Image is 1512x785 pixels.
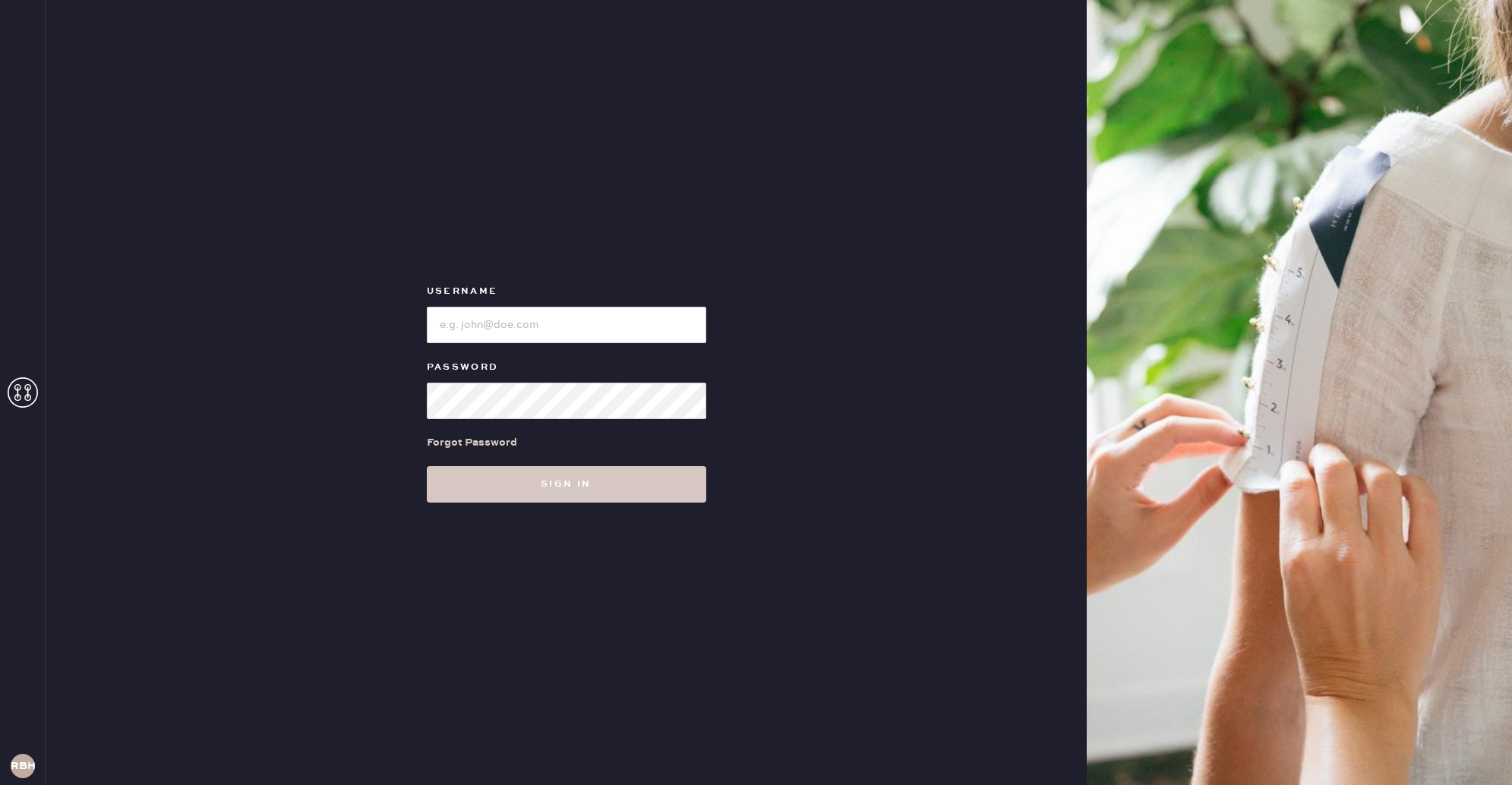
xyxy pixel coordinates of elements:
input: e.g. john@doe.com [427,307,706,343]
button: Sign in [427,466,706,503]
label: Password [427,358,706,377]
a: Forgot Password [427,419,517,466]
h3: RBHA [11,761,35,771]
label: Username [427,282,706,301]
div: Forgot Password [427,434,517,451]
